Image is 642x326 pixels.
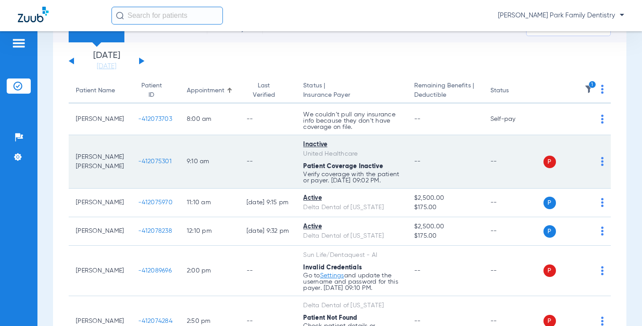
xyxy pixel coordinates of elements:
span: Patient Coverage Inactive [303,163,383,169]
span: $175.00 [414,231,476,241]
img: group-dot-blue.svg [601,227,604,235]
td: -- [483,135,543,189]
span: $175.00 [414,203,476,212]
img: hamburger-icon [12,38,26,49]
td: [PERSON_NAME] [69,246,131,296]
span: -412075970 [138,199,173,206]
div: Last Verified [247,81,289,100]
td: Self-pay [483,103,543,135]
span: Invalid Credentials [303,264,362,271]
td: -- [483,246,543,296]
span: P [543,197,556,209]
div: Appointment [187,86,224,95]
span: $2,500.00 [414,194,476,203]
span: Patient Not Found [303,315,357,321]
td: [PERSON_NAME] [69,189,131,217]
span: P [543,264,556,277]
td: 9:10 AM [180,135,239,189]
p: We couldn’t pull any insurance info because they don’t have coverage on file. [303,111,400,130]
div: Patient Name [76,86,124,95]
th: Status | [296,78,407,103]
span: -- [414,158,421,165]
img: Zuub Logo [18,7,49,22]
img: Search Icon [116,12,124,20]
img: filter.svg [584,85,593,94]
th: Remaining Benefits | [407,78,483,103]
div: Patient ID [138,81,165,100]
li: [DATE] [80,51,133,71]
div: Inactive [303,140,400,149]
td: -- [483,189,543,217]
a: [DATE] [80,62,133,71]
span: Deductible [414,91,476,100]
input: Search for patients [111,7,223,25]
span: -- [414,268,421,274]
div: Patient Name [76,86,115,95]
span: -412089696 [138,268,172,274]
p: Verify coverage with the patient or payer. [DATE] 09:02 PM. [303,171,400,184]
span: -412073703 [138,116,172,122]
div: Sun Life/Dentaquest - AI [303,251,400,260]
div: Delta Dental of [US_STATE] [303,231,400,241]
td: -- [239,135,296,189]
span: [PERSON_NAME] Park Family Dentistry [498,11,624,20]
img: group-dot-blue.svg [601,157,604,166]
td: 11:10 AM [180,189,239,217]
td: [DATE] 9:15 PM [239,189,296,217]
div: Patient ID [138,81,173,100]
td: [PERSON_NAME] [69,103,131,135]
td: -- [483,217,543,246]
img: group-dot-blue.svg [601,266,604,275]
span: P [543,225,556,238]
img: group-dot-blue.svg [601,317,604,326]
img: group-dot-blue.svg [601,85,604,94]
p: Go to and update the username and password for this payer. [DATE] 09:10 PM. [303,272,400,291]
span: Insurance Payer [303,91,400,100]
i: 1 [588,81,597,89]
span: -- [414,318,421,324]
div: United Healthcare [303,149,400,159]
div: Active [303,222,400,231]
div: Last Verified [247,81,281,100]
span: $2,500.00 [414,222,476,231]
span: P [543,156,556,168]
span: -412078238 [138,228,172,234]
td: -- [239,103,296,135]
img: group-dot-blue.svg [601,198,604,207]
span: -412075301 [138,158,172,165]
td: -- [239,246,296,296]
img: group-dot-blue.svg [601,115,604,124]
div: Appointment [187,86,232,95]
a: Settings [320,272,344,279]
span: -- [414,116,421,122]
div: Delta Dental of [US_STATE] [303,203,400,212]
td: [DATE] 9:32 PM [239,217,296,246]
td: 8:00 AM [180,103,239,135]
td: [PERSON_NAME] [69,217,131,246]
th: Status [483,78,543,103]
div: Delta Dental of [US_STATE] [303,301,400,310]
td: 12:10 PM [180,217,239,246]
div: Active [303,194,400,203]
td: [PERSON_NAME] [PERSON_NAME] [69,135,131,189]
td: 2:00 PM [180,246,239,296]
span: -412074284 [138,318,173,324]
